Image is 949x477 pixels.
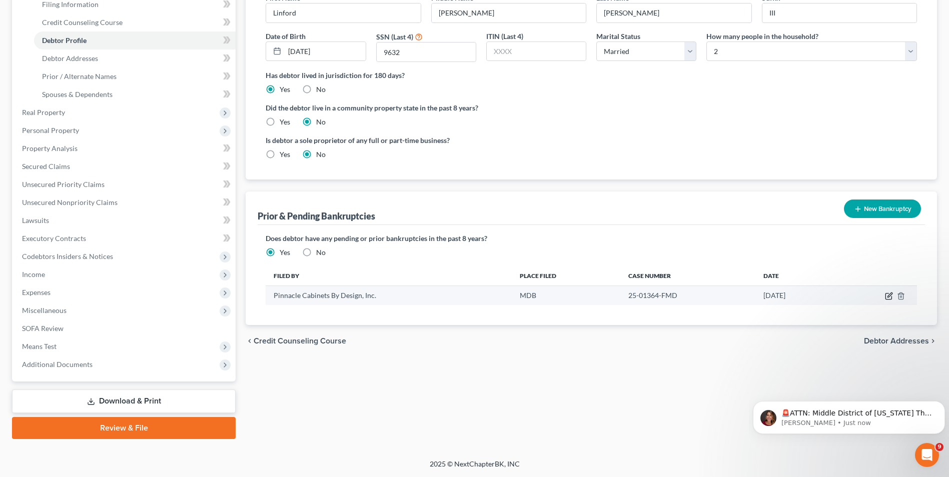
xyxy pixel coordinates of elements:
[316,149,326,159] label: No
[266,233,917,243] label: Does debtor have any pending or prior bankruptcies in the past 8 years?
[280,117,290,127] label: Yes
[22,162,70,170] span: Secured Claims
[14,211,236,229] a: Lawsuits
[266,3,420,22] input: --
[22,144,78,152] span: Property Analysis
[22,126,79,134] span: Personal Property
[22,180,105,188] span: Unsecured Priority Claims
[512,286,621,305] td: MDB
[34,49,236,67] a: Debtor Addresses
[864,337,929,345] span: Debtor Addresses
[190,459,760,477] div: 2025 © NextChapterBK, INC
[246,337,254,345] i: chevron_left
[42,90,113,98] span: Spouses & Dependents
[280,149,290,159] label: Yes
[42,18,123,26] span: Credit Counseling Course
[12,417,236,439] a: Review & File
[377,42,476,61] input: XXXX
[597,3,751,22] input: --
[14,157,236,175] a: Secured Claims
[14,175,236,193] a: Unsecured Priority Claims
[620,265,755,285] th: Case Number
[755,286,834,305] td: [DATE]
[22,234,86,242] span: Executory Contracts
[376,31,413,42] label: SSN (Last 4)
[42,36,87,44] span: Debtor Profile
[34,13,236,31] a: Credit Counseling Course
[266,102,917,113] label: Did the debtor live in a community property state in the past 8 years?
[34,31,236,49] a: Debtor Profile
[22,360,93,368] span: Additional Documents
[266,286,511,305] td: Pinnacle Cabinets By Design, Inc.
[14,139,236,157] a: Property Analysis
[254,337,346,345] span: Credit Counseling Course
[22,342,57,350] span: Means Test
[512,265,621,285] th: Place Filed
[22,216,49,224] span: Lawsuits
[316,84,326,94] label: No
[755,265,834,285] th: Date
[266,31,306,41] label: Date of Birth
[246,337,346,345] button: chevron_left Credit Counseling Course
[762,3,916,22] input: --
[258,210,375,222] div: Prior & Pending Bankruptcies
[14,193,236,211] a: Unsecured Nonpriority Claims
[929,337,937,345] i: chevron_right
[316,247,326,257] label: No
[266,70,917,80] label: Has debtor lived in jurisdiction for 180 days?
[266,265,511,285] th: Filed By
[316,117,326,127] label: No
[22,270,45,278] span: Income
[22,108,65,116] span: Real Property
[620,286,755,305] td: 25-01364-FMD
[22,288,51,296] span: Expenses
[935,443,943,451] span: 9
[14,229,236,247] a: Executory Contracts
[22,306,67,314] span: Miscellaneous
[596,31,640,41] label: Marital Status
[42,72,117,80] span: Prior / Alternate Names
[915,443,939,467] iframe: Intercom live chat
[14,319,236,337] a: SOFA Review
[12,389,236,413] a: Download & Print
[486,31,523,41] label: ITIN (Last 4)
[280,84,290,94] label: Yes
[285,42,365,61] input: MM/DD/YYYY
[34,67,236,85] a: Prior / Alternate Names
[22,198,118,206] span: Unsecured Nonpriority Claims
[706,31,818,41] label: How many people in the household?
[749,380,949,450] iframe: Intercom notifications message
[34,85,236,103] a: Spouses & Dependents
[280,247,290,257] label: Yes
[266,135,586,145] label: Is debtor a sole proprietor of any full or part-time business?
[22,252,113,260] span: Codebtors Insiders & Notices
[42,54,98,62] span: Debtor Addresses
[487,42,586,61] input: XXXX
[844,199,921,218] button: New Bankruptcy
[432,3,586,22] input: M.I
[22,324,64,332] span: SOFA Review
[864,337,937,345] button: Debtor Addresses chevron_right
